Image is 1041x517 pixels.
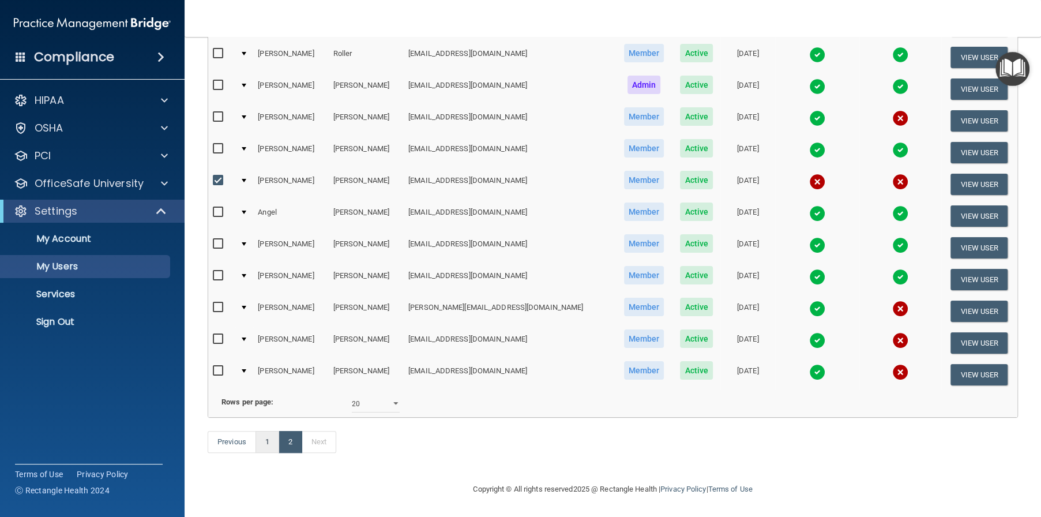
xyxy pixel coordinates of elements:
td: [PERSON_NAME] [329,295,404,327]
b: Rows per page: [221,398,273,406]
td: [EMAIL_ADDRESS][DOMAIN_NAME] [404,137,615,168]
a: Terms of Use [15,469,63,480]
button: View User [950,142,1008,163]
td: [DATE] [720,137,775,168]
td: [PERSON_NAME] [253,359,328,390]
td: [EMAIL_ADDRESS][DOMAIN_NAME] [404,359,615,390]
img: tick.e7d51cea.svg [809,78,825,95]
p: Settings [35,204,77,218]
td: [EMAIL_ADDRESS][DOMAIN_NAME] [404,264,615,295]
img: tick.e7d51cea.svg [809,269,825,285]
img: cross.ca9f0e7f.svg [892,174,908,190]
a: Privacy Policy [660,485,706,493]
img: tick.e7d51cea.svg [809,301,825,317]
img: tick.e7d51cea.svg [809,110,825,126]
td: [PERSON_NAME] [329,168,404,200]
span: Member [624,44,664,62]
td: [PERSON_NAME] [253,105,328,137]
span: Member [624,329,664,348]
p: PCI [35,149,51,163]
td: [PERSON_NAME] [253,232,328,264]
img: tick.e7d51cea.svg [892,269,908,285]
td: [PERSON_NAME] [253,73,328,105]
a: Next [302,431,336,453]
span: Active [680,361,713,380]
span: Active [680,266,713,284]
span: Active [680,171,713,189]
span: Member [624,361,664,380]
p: HIPAA [35,93,64,107]
img: PMB logo [14,12,171,35]
td: [EMAIL_ADDRESS][DOMAIN_NAME] [404,168,615,200]
td: [PERSON_NAME] [253,327,328,359]
td: [PERSON_NAME] [329,359,404,390]
button: View User [950,110,1008,132]
span: Active [680,139,713,158]
a: Privacy Policy [77,469,129,480]
td: [DATE] [720,105,775,137]
span: Member [624,107,664,126]
td: [DATE] [720,327,775,359]
img: tick.e7d51cea.svg [809,47,825,63]
a: OSHA [14,121,168,135]
span: Member [624,234,664,253]
img: cross.ca9f0e7f.svg [809,174,825,190]
h4: Compliance [34,49,114,65]
button: View User [950,237,1008,258]
a: Settings [14,204,167,218]
td: [EMAIL_ADDRESS][DOMAIN_NAME] [404,105,615,137]
td: [EMAIL_ADDRESS][DOMAIN_NAME] [404,232,615,264]
td: [DATE] [720,295,775,327]
span: Member [624,171,664,189]
td: [PERSON_NAME] [253,168,328,200]
img: tick.e7d51cea.svg [892,142,908,158]
span: Ⓒ Rectangle Health 2024 [15,485,110,496]
td: [DATE] [720,264,775,295]
img: cross.ca9f0e7f.svg [892,110,908,126]
p: OSHA [35,121,63,135]
td: [PERSON_NAME] [329,105,404,137]
td: [PERSON_NAME] [329,327,404,359]
td: [PERSON_NAME] [253,295,328,327]
button: View User [950,269,1008,290]
p: OfficeSafe University [35,177,144,190]
a: Previous [208,431,256,453]
button: View User [950,301,1008,322]
span: Admin [627,76,661,94]
img: tick.e7d51cea.svg [892,237,908,253]
span: Active [680,298,713,316]
img: tick.e7d51cea.svg [892,78,908,95]
button: View User [950,78,1008,100]
td: [PERSON_NAME] [253,137,328,168]
p: My Account [7,233,165,245]
td: [PERSON_NAME][EMAIL_ADDRESS][DOMAIN_NAME] [404,295,615,327]
a: Terms of Use [708,485,752,493]
button: View User [950,205,1008,227]
td: [PERSON_NAME] [329,137,404,168]
td: Roller [329,42,404,73]
img: tick.e7d51cea.svg [892,47,908,63]
td: [EMAIL_ADDRESS][DOMAIN_NAME] [404,73,615,105]
td: [PERSON_NAME] [253,264,328,295]
td: [EMAIL_ADDRESS][DOMAIN_NAME] [404,200,615,232]
td: [PERSON_NAME] [329,200,404,232]
td: Angel [253,200,328,232]
a: OfficeSafe University [14,177,168,190]
td: [EMAIL_ADDRESS][DOMAIN_NAME] [404,42,615,73]
span: Active [680,76,713,94]
a: HIPAA [14,93,168,107]
td: [PERSON_NAME] [329,73,404,105]
button: View User [950,364,1008,385]
a: 2 [279,431,302,453]
a: PCI [14,149,168,163]
span: Active [680,329,713,348]
img: tick.e7d51cea.svg [809,237,825,253]
img: tick.e7d51cea.svg [809,142,825,158]
span: Member [624,266,664,284]
td: [DATE] [720,73,775,105]
td: [PERSON_NAME] [329,264,404,295]
button: Open Resource Center [995,52,1029,86]
button: View User [950,174,1008,195]
td: [DATE] [720,42,775,73]
td: [DATE] [720,232,775,264]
